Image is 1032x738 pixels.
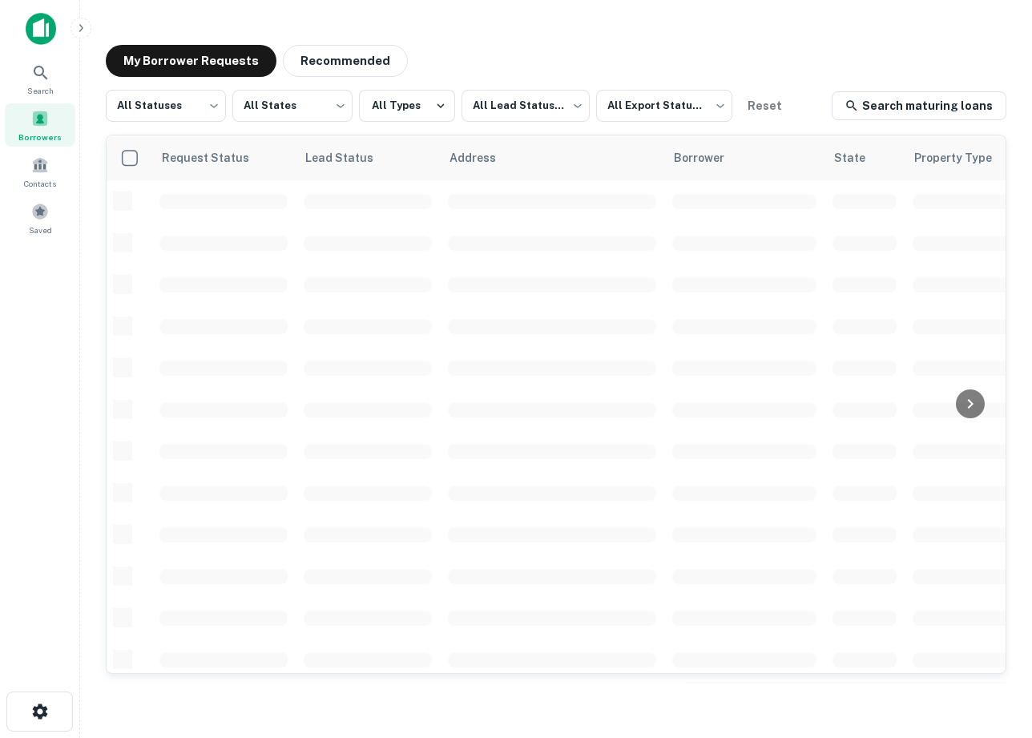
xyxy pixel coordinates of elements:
th: Request Status [151,135,296,180]
th: Lead Status [296,135,440,180]
th: Borrower [664,135,824,180]
a: Search [5,57,75,100]
a: Saved [5,196,75,240]
div: All Statuses [106,85,226,127]
button: All Types [359,90,455,122]
span: Contacts [24,177,56,190]
span: Address [449,148,517,167]
img: capitalize-icon.png [26,13,56,45]
span: Property Type [914,148,1013,167]
button: Recommended [283,45,408,77]
span: Borrower [674,148,745,167]
span: Borrowers [18,131,62,143]
span: Saved [29,224,52,236]
span: Search [27,84,54,97]
div: All Lead Statuses [462,85,590,127]
span: Lead Status [305,148,394,167]
span: State [834,148,886,167]
a: Borrowers [5,103,75,147]
span: Request Status [161,148,270,167]
th: State [824,135,905,180]
button: My Borrower Requests [106,45,276,77]
div: All Export Statuses [596,85,732,127]
button: Reset [739,90,790,122]
div: All States [232,85,353,127]
th: Address [440,135,664,180]
a: Search maturing loans [832,91,1006,120]
a: Contacts [5,150,75,193]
